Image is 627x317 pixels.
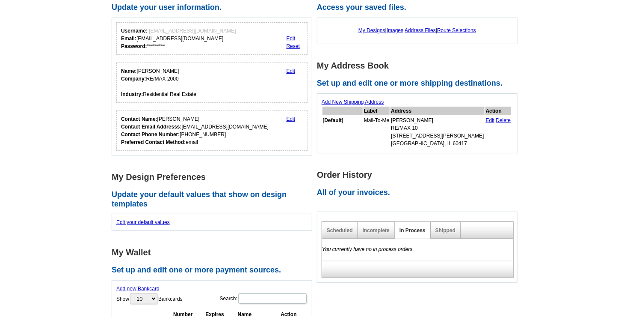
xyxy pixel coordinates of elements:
td: Mail-To-Me [364,116,390,148]
h1: My Design Preferences [112,173,317,182]
a: My Designs [358,27,385,33]
td: [ ] [322,116,363,148]
h2: Update your user information. [112,3,317,12]
a: Edit [486,117,495,123]
strong: Contact Name: [121,116,157,122]
strong: Name: [121,68,137,74]
select: ShowBankcards [130,293,157,304]
strong: Contact Phone Number: [121,132,180,138]
div: [PERSON_NAME] [EMAIL_ADDRESS][DOMAIN_NAME] [PHONE_NUMBER] email [121,115,269,146]
label: Search: [220,293,308,305]
h2: Update your default values that show on design templates [112,190,317,209]
h2: Set up and edit one or more shipping destinations. [317,79,522,88]
a: Edit [287,36,296,42]
label: Show Bankcards [116,293,183,305]
h2: Set up and edit one or more payment sources. [112,266,317,275]
a: Edit your default values [116,219,170,225]
td: | [485,116,512,148]
h2: All of your invoices. [317,188,522,197]
div: | | | [322,22,513,39]
strong: Industry: [121,91,143,97]
a: Incomplete [363,227,390,233]
a: Images [387,27,403,33]
strong: Email: [121,36,136,42]
th: Action [485,107,512,115]
a: Edit [287,116,296,122]
b: Default [324,117,342,123]
div: Who should we contact regarding order issues? [116,111,308,151]
a: Edit [287,68,296,74]
div: Your login information. [116,22,308,55]
span: [EMAIL_ADDRESS][DOMAIN_NAME] [149,28,236,34]
th: Label [364,107,390,115]
a: In Process [399,227,426,233]
a: Add new Bankcard [116,286,160,292]
a: Add New Shipping Address [322,99,384,105]
a: Delete [496,117,511,123]
div: Your personal details. [116,63,308,103]
h2: Access your saved files. [317,3,522,12]
strong: Username: [121,28,148,34]
em: You currently have no in process orders. [322,246,414,252]
td: [PERSON_NAME] RE/MAX 10 [STREET_ADDRESS][PERSON_NAME] [GEOGRAPHIC_DATA], IL 60417 [390,116,484,148]
a: Shipped [435,227,455,233]
strong: Preferred Contact Method: [121,139,186,145]
a: Reset [287,43,300,49]
a: Scheduled [327,227,353,233]
input: Search: [238,293,307,304]
h1: Order History [317,170,522,179]
h1: My Address Book [317,61,522,70]
a: Route Selections [437,27,476,33]
div: [PERSON_NAME] RE/MAX 2000 Residential Real Estate [121,67,196,98]
h1: My Wallet [112,248,317,257]
th: Address [390,107,484,115]
a: Address Files [405,27,436,33]
strong: Company: [121,76,146,82]
strong: Contact Email Addresss: [121,124,182,130]
strong: Password: [121,43,147,49]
